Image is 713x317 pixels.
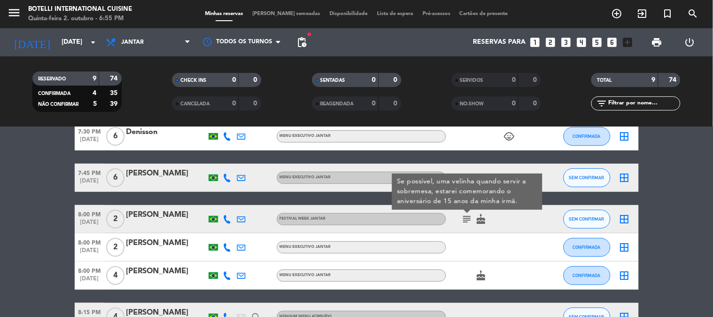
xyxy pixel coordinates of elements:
[180,102,210,106] span: CANCELADA
[688,8,699,19] i: search
[38,102,78,107] span: NÃO CONFIRMAR
[38,77,66,81] span: RESERVADO
[280,273,331,277] span: MENU EXECUTIVO JANTAR
[674,28,706,56] div: LOG OUT
[662,8,674,19] i: turned_in_not
[575,36,588,48] i: looks_4
[460,102,484,106] span: NO-SHOW
[75,306,105,317] span: 8:15 PM
[75,136,105,147] span: [DATE]
[180,78,206,83] span: CHECK INS
[455,11,513,16] span: Cartões de presente
[462,172,473,183] i: subject
[106,266,125,285] span: 4
[637,8,648,19] i: exit_to_app
[564,168,611,187] button: SEM CONFIRMAR
[564,266,611,285] button: CONFIRMADA
[110,101,119,107] strong: 39
[126,167,206,180] div: [PERSON_NAME]
[75,237,105,247] span: 8:00 PM
[121,39,144,46] span: Jantar
[372,100,376,107] strong: 0
[460,78,484,83] span: SERVIDOS
[248,11,325,16] span: [PERSON_NAME] semeadas
[573,245,601,250] span: CONFIRMADA
[106,168,125,187] span: 6
[597,78,611,83] span: TOTAL
[512,77,516,83] strong: 0
[619,242,630,253] i: border_all
[619,172,630,183] i: border_all
[7,6,21,20] i: menu
[462,214,473,225] i: subject
[564,238,611,257] button: CONFIRMADA
[684,37,695,48] i: power_settings_new
[28,5,132,14] div: Botelli International Cuisine
[569,175,604,180] span: SEM CONFIRMAR
[321,102,354,106] span: REAGENDADA
[106,238,125,257] span: 2
[75,276,105,286] span: [DATE]
[280,134,331,138] span: MENU EXECUTIVO JANTAR
[596,98,607,109] i: filter_list
[200,11,248,16] span: Minhas reservas
[126,265,206,277] div: [PERSON_NAME]
[87,37,99,48] i: arrow_drop_down
[126,209,206,221] div: [PERSON_NAME]
[669,77,679,83] strong: 74
[232,100,236,107] strong: 0
[619,270,630,281] i: border_all
[393,77,399,83] strong: 0
[533,100,539,107] strong: 0
[321,78,345,83] span: SENTADAS
[110,75,119,82] strong: 74
[280,217,326,221] span: FESTIVAL WEEK JANTAR
[93,75,96,82] strong: 9
[38,91,71,96] span: CONFIRMADA
[560,36,572,48] i: looks_3
[611,8,623,19] i: add_circle_outline
[126,126,206,138] div: Denisson
[569,216,604,222] span: SEM CONFIRMAR
[393,100,399,107] strong: 0
[573,134,601,139] span: CONFIRMADA
[619,214,630,225] i: border_all
[573,273,601,278] span: CONFIRMADA
[7,32,57,53] i: [DATE]
[397,177,537,206] div: Se possível, uma velinha quando servir a sobremesa, estarei comemorando o aniversário de 15 anos ...
[75,208,105,219] span: 8:00 PM
[325,11,372,16] span: Disponibilidade
[75,178,105,189] span: [DATE]
[126,237,206,249] div: [PERSON_NAME]
[512,100,516,107] strong: 0
[473,39,525,46] span: Reservas para
[544,36,556,48] i: looks_two
[75,126,105,136] span: 7:30 PM
[106,127,125,146] span: 6
[652,77,656,83] strong: 9
[7,6,21,23] button: menu
[254,100,259,107] strong: 0
[622,36,634,48] i: add_box
[93,101,97,107] strong: 5
[504,131,515,142] i: child_care
[280,245,331,249] span: MENU EXECUTIVO JANTAR
[75,247,105,258] span: [DATE]
[296,37,307,48] span: pending_actions
[564,127,611,146] button: CONFIRMADA
[619,131,630,142] i: border_all
[106,210,125,229] span: 2
[232,77,236,83] strong: 0
[28,14,132,24] div: Quinta-feira 2. outubro - 6:55 PM
[280,175,331,179] span: MENU EXECUTIVO JANTAR
[93,90,96,96] strong: 4
[591,36,603,48] i: looks_5
[372,11,418,16] span: Lista de espera
[110,90,119,96] strong: 35
[372,77,376,83] strong: 0
[75,265,105,276] span: 8:00 PM
[564,210,611,229] button: SEM CONFIRMAR
[75,219,105,230] span: [DATE]
[254,77,259,83] strong: 0
[606,36,619,48] i: looks_6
